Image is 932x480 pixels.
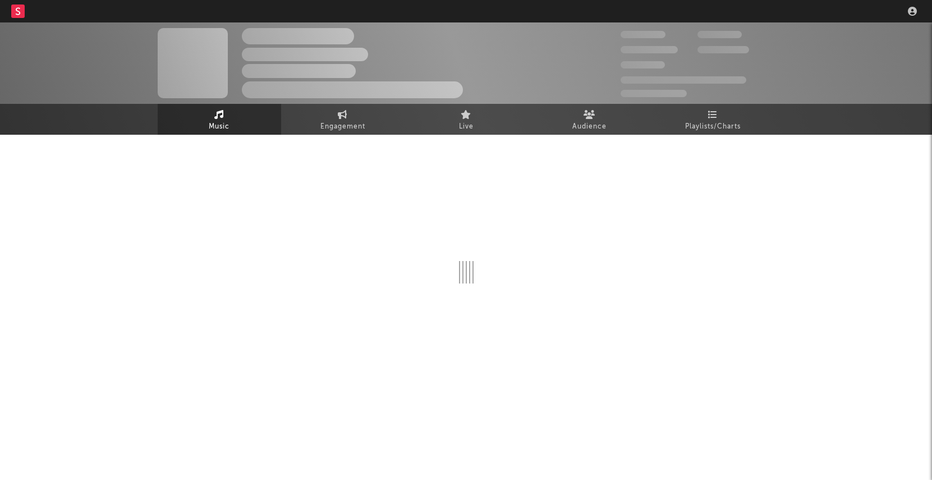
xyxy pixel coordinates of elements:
a: Audience [528,104,651,135]
span: 300,000 [621,31,665,38]
span: Live [459,120,474,134]
span: Playlists/Charts [685,120,741,134]
span: Music [209,120,229,134]
span: 100,000 [621,61,665,68]
span: Audience [572,120,607,134]
a: Engagement [281,104,405,135]
a: Live [405,104,528,135]
span: Engagement [320,120,365,134]
a: Playlists/Charts [651,104,775,135]
span: Jump Score: 85.0 [621,90,687,97]
span: 1,000,000 [697,46,749,53]
span: 50,000,000 [621,46,678,53]
span: 100,000 [697,31,742,38]
a: Music [158,104,281,135]
span: 50,000,000 Monthly Listeners [621,76,746,84]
